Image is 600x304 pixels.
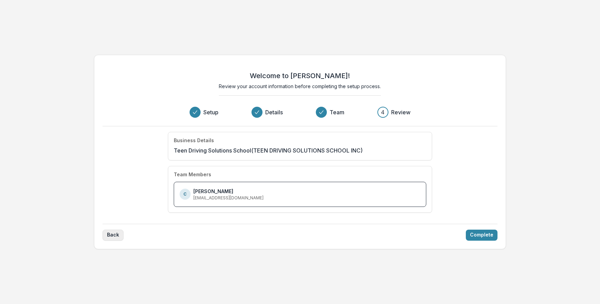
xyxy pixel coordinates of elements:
h4: Team Members [174,172,211,178]
button: Back [103,230,124,241]
p: Review your account information before completing the setup process. [219,83,381,90]
p: [EMAIL_ADDRESS][DOMAIN_NAME] [193,195,264,201]
h3: Setup [203,108,218,116]
h3: Team [330,108,344,116]
h3: Review [391,108,410,116]
div: 4 [381,108,385,116]
p: C [183,191,186,197]
p: [PERSON_NAME] [193,188,233,195]
p: Teen Driving Solutions School (TEEN DRIVING SOLUTIONS SCHOOL INC) [174,146,363,155]
button: Complete [466,230,497,241]
h2: Welcome to [PERSON_NAME]! [250,72,350,80]
h3: Details [265,108,283,116]
div: Progress [190,107,410,118]
h4: Business Details [174,138,214,144]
